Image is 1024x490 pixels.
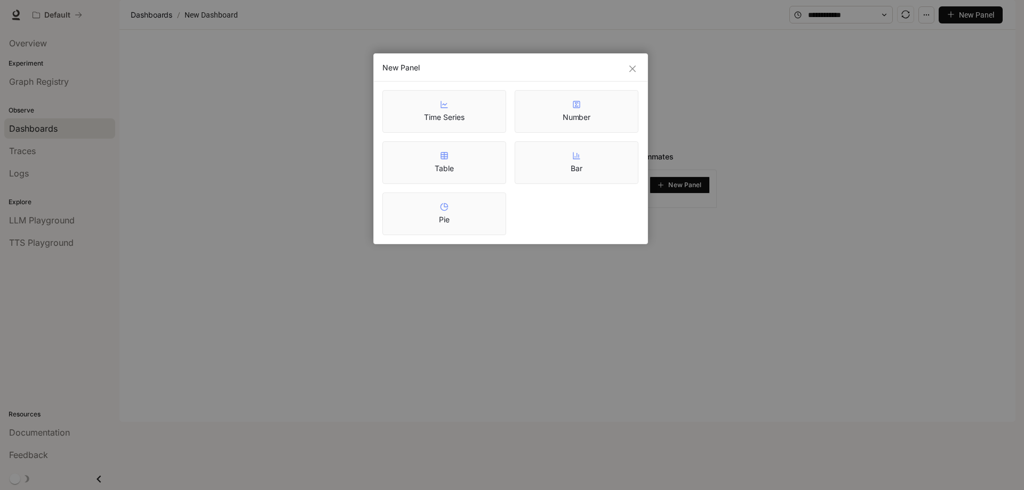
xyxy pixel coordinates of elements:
span: / [177,9,180,21]
span: New Panel [668,182,701,188]
p: Default [44,11,70,20]
span: close [628,65,637,73]
article: New Dashboard [182,5,240,25]
button: New Panel [650,176,710,194]
article: Pie [439,214,450,225]
span: New Panel [959,9,994,21]
span: plus [658,182,664,188]
article: Number [563,112,591,123]
div: New Panel [382,62,639,73]
span: Dashboards [131,9,172,21]
span: sync [901,10,910,19]
article: Bar [571,163,582,174]
button: All workspaces [28,4,87,26]
article: Time Series [424,112,464,123]
button: Dashboards [128,9,175,21]
button: New Panel [939,6,1003,23]
article: Table [435,163,454,174]
button: Close [627,63,638,75]
span: plus [947,11,955,18]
